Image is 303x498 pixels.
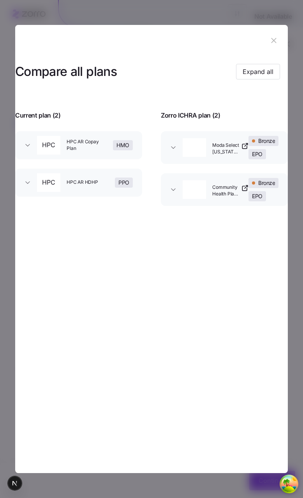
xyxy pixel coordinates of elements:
[42,140,55,150] span: HPC
[258,178,275,188] span: Bronze
[212,184,239,197] span: Community Health Plan of [US_STATE] Cascade Select Bronze
[252,192,262,201] span: EPO
[243,67,273,76] span: Expand all
[167,140,222,155] img: Moda Health
[281,476,297,492] button: Open Tanstack query devtools
[212,142,239,155] span: Moda Select [US_STATE] Standard Bronze
[42,178,55,187] span: HPC
[236,64,280,79] button: Expand all
[212,142,248,155] a: Moda Select [US_STATE] Standard Bronze
[167,182,222,197] img: Community Health Network of Washington
[15,131,142,159] button: HPCHPC AR Copay PlanHMO
[258,136,275,146] span: Bronze
[212,184,248,197] a: Community Health Plan of [US_STATE] Cascade Select Bronze
[161,173,288,206] button: Community Health Network of WashingtonCommunity Health Plan of [US_STATE] Cascade Select BronzeBr...
[15,169,142,197] button: HPCHPC AR HDHPPPO
[15,63,117,81] h3: Compare all plans
[67,139,103,152] span: HPC AR Copay Plan
[15,111,61,120] span: Current plan ( 2 )
[161,111,220,120] span: Zorro ICHRA plan ( 2 )
[161,131,288,164] button: Moda HealthModa Select [US_STATE] Standard BronzeBronzeEPO
[252,150,262,159] span: EPO
[116,141,129,150] span: HMO
[67,179,103,186] span: HPC AR HDHP
[118,178,129,187] span: PPO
